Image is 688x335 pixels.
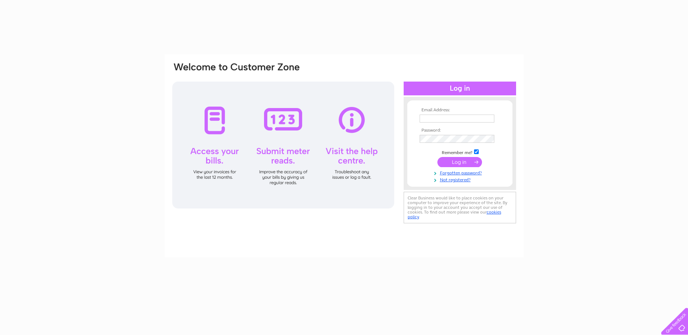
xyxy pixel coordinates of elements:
[420,169,502,176] a: Forgotten password?
[420,176,502,183] a: Not registered?
[418,148,502,156] td: Remember me?
[418,128,502,133] th: Password:
[408,210,501,219] a: cookies policy
[404,192,516,223] div: Clear Business would like to place cookies on your computer to improve your experience of the sit...
[418,108,502,113] th: Email Address:
[437,157,482,167] input: Submit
